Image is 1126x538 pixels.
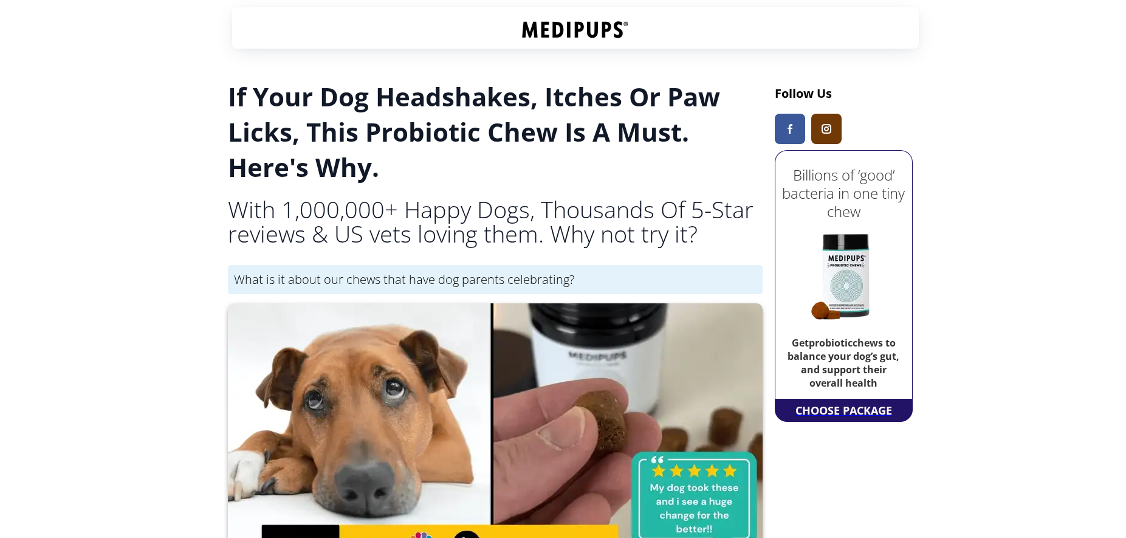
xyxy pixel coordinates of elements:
[228,197,763,246] h2: With 1,000,000+ Happy Dogs, Thousands Of 5-Star reviews & US vets loving them. Why not try it?
[792,399,895,421] a: CHOOSE PACKAGE
[228,265,763,294] div: What is it about our chews that have dog parents celebrating?
[822,124,831,134] img: Medipups Instagram
[775,85,913,102] h3: Follow Us
[778,154,909,396] a: Billions of ‘good’ bacteria in one tiny chewGetprobioticchews to balance your dog’s gut, and supp...
[788,336,899,390] b: Get probiotic chews to balance your dog’s gut, and support their overall health
[778,166,909,221] h2: Billions of ‘good’ bacteria in one tiny chew
[228,79,763,185] h1: If Your Dog Headshakes, Itches Or Paw Licks, This Probiotic Chew Is A Must. Here's Why.
[788,124,792,134] img: Medipups Facebook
